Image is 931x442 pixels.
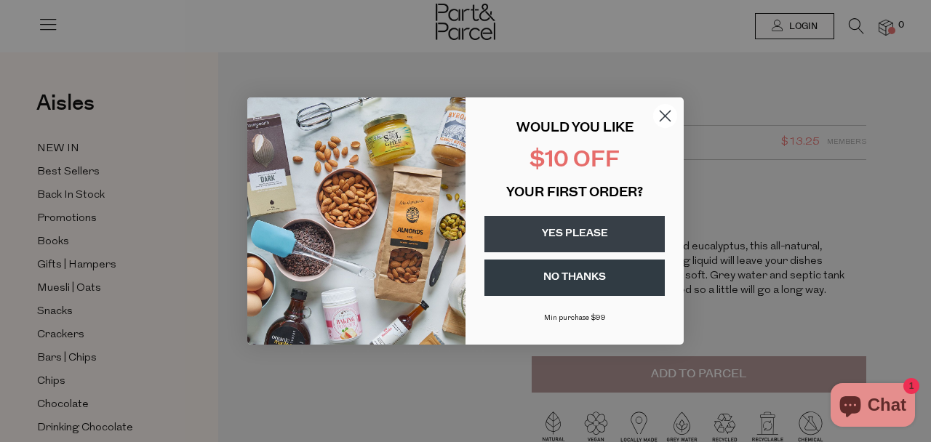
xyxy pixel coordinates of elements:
span: $10 OFF [530,150,620,172]
img: 43fba0fb-7538-40bc-babb-ffb1a4d097bc.jpeg [247,97,465,345]
button: NO THANKS [484,260,665,296]
span: Min purchase $99 [544,314,606,322]
span: WOULD YOU LIKE [516,122,634,135]
button: YES PLEASE [484,216,665,252]
button: Close dialog [652,103,678,129]
span: YOUR FIRST ORDER? [506,187,643,200]
inbox-online-store-chat: Shopify online store chat [826,383,919,430]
